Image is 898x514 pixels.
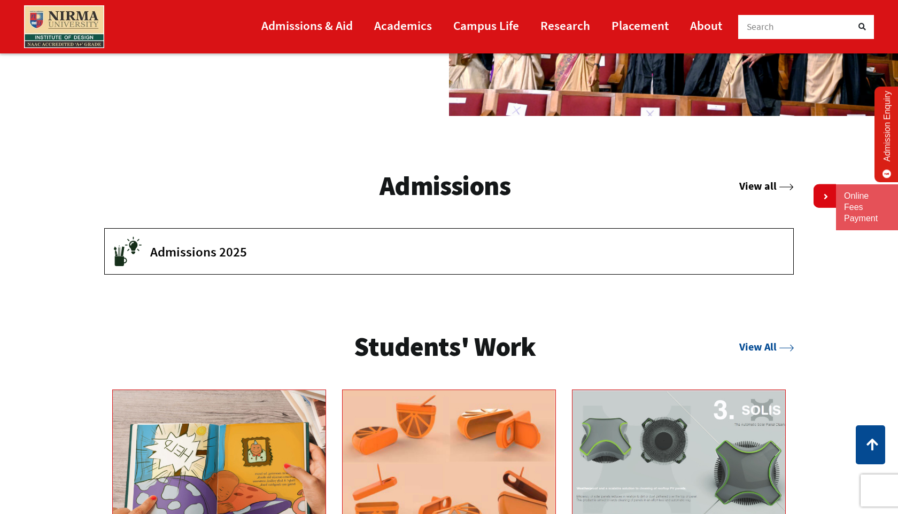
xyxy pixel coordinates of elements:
button: Admissions 2025 [105,229,793,274]
a: Academics [374,13,432,37]
a: Research [540,13,590,37]
a: View all [739,179,794,192]
a: Placement [611,13,669,37]
h3: Admissions [380,169,510,203]
a: View All [739,340,794,353]
span: Search [747,21,775,33]
a: Admissions & Aid [261,13,353,37]
a: Online Fees Payment [844,191,890,224]
img: main_logo [24,5,104,48]
a: About [690,13,722,37]
span: Admissions 2025 [150,244,777,260]
h3: Students' Work [354,330,536,364]
a: Campus Life [453,13,519,37]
